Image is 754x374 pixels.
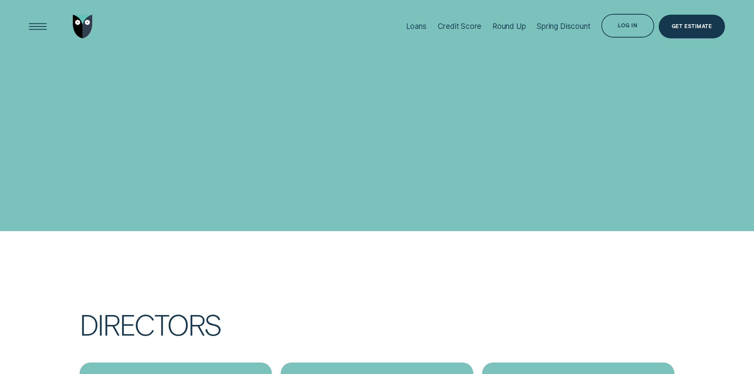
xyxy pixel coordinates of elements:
div: Loans [406,22,427,31]
div: Spring Discount [537,22,590,31]
a: Get Estimate [659,15,725,38]
div: Credit Score [438,22,482,31]
div: Round Up [492,22,526,31]
h1: Corporate directory [29,104,365,178]
h2: Directors [80,310,675,363]
img: Wisr [73,15,93,38]
button: Log in [601,14,654,38]
button: Open Menu [26,15,50,38]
